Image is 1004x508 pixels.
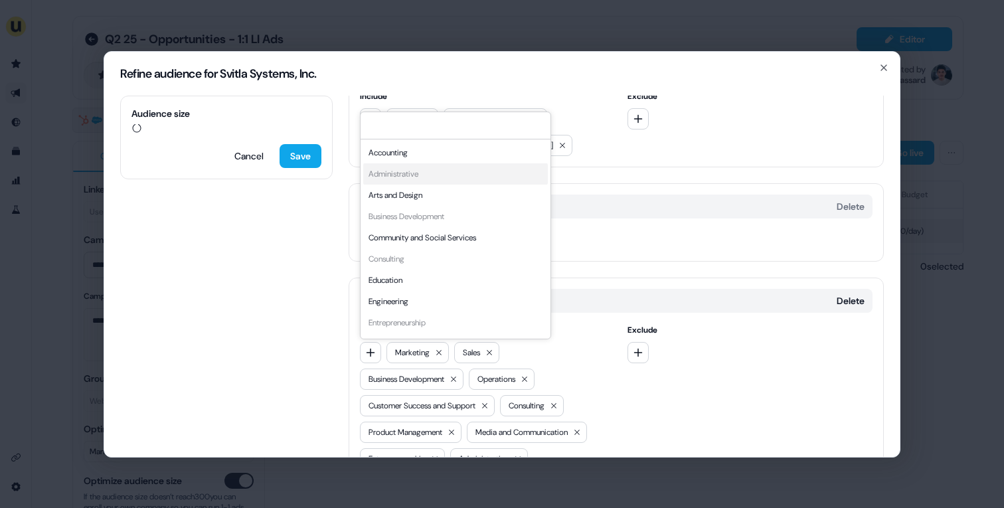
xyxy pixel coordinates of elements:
[369,373,444,386] span: Business Development
[477,373,515,386] span: Operations
[509,399,544,412] span: Consulting
[363,333,548,355] div: Finance
[120,68,884,80] h2: Refine audience for Svitla Systems, Inc.
[463,346,480,359] span: Sales
[131,107,321,120] span: Audience size
[627,323,873,337] span: Exclude
[280,144,321,168] button: Save
[475,426,568,439] span: Media and Communication
[459,452,509,466] span: Administrative
[363,227,548,248] div: Community and Social Services
[224,144,274,168] button: Cancel
[369,426,442,439] span: Product Management
[369,452,426,466] span: Entrepreneurship
[395,346,430,359] span: Marketing
[363,270,548,291] div: Education
[361,139,550,339] div: Suggestions
[363,142,548,163] div: Accounting
[363,185,548,206] div: Arts and Design
[837,200,865,213] button: Delete
[627,90,873,103] span: Exclude
[363,291,548,312] div: Engineering
[837,294,865,307] button: Delete
[369,399,475,412] span: Customer Success and Support
[360,90,606,103] span: Include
